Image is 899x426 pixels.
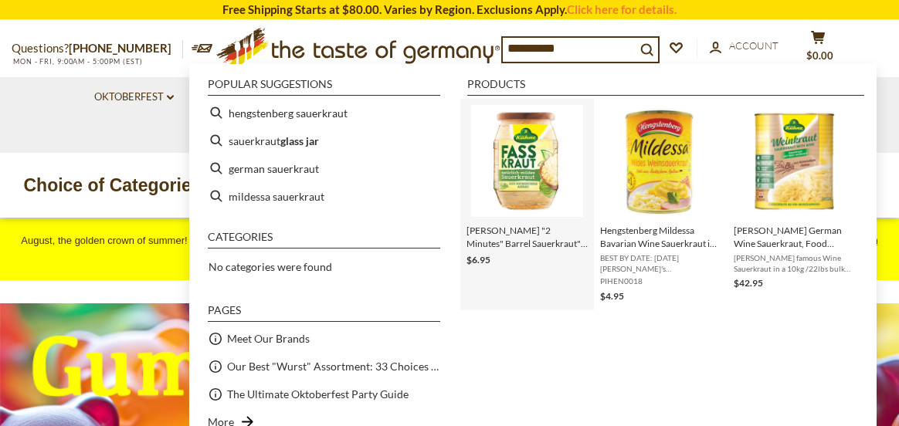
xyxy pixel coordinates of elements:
[202,353,446,380] li: Our Best "Wurst" Assortment: 33 Choices For The Grillabend
[21,235,877,265] span: August, the golden crown of summer! Enjoy your ice cream on a sun-drenched afternoon with unique ...
[567,2,677,16] a: Click here for details.
[600,105,721,304] a: Hengstenberg Mildessa Bavarian Wine Sauerkraut in Tin - 19.4 oz.BEST BY DATE: [DATE] [PERSON_NAME...
[728,99,861,310] li: Kuehne German Wine Sauerkraut, Food Service Size, 22lbs
[202,182,446,210] li: mildessa sauerkraut
[600,252,721,274] span: BEST BY DATE: [DATE] [PERSON_NAME]'s [GEOGRAPHIC_DATA] is [GEOGRAPHIC_DATA]'s best selling, famou...
[729,39,779,52] span: Account
[208,79,440,96] li: Popular suggestions
[806,49,833,62] span: $0.00
[471,105,583,217] img: Kuehne Sauerkraut Mildly Juicy
[202,154,446,182] li: german sauerkraut
[734,277,763,289] span: $42.95
[208,232,440,248] li: Categories
[600,224,721,250] span: Hengstenberg Mildessa Bavarian Wine Sauerkraut in Tin - 19.4 oz.
[594,99,728,310] li: Hengstenberg Mildessa Bavarian Wine Sauerkraut in Tin - 19.4 oz.
[466,105,588,304] a: Kuehne Sauerkraut Mildly Juicy[PERSON_NAME] "2 Minutes" Barrel Sauerkraut" in Jar, 720g$6.95
[600,276,721,286] span: PIHEN0018
[69,41,171,55] a: [PHONE_NUMBER]
[600,290,624,302] span: $4.95
[12,57,143,66] span: MON - FRI, 9:00AM - 5:00PM (EST)
[208,305,440,322] li: Pages
[795,30,841,69] button: $0.00
[734,252,855,274] span: [PERSON_NAME] famous Wine Sauerkraut in a 10kg /22lbs bulk tin. Perfect for restaurant, canteen a...
[227,357,440,375] a: Our Best "Wurst" Assortment: 33 Choices For The Grillabend
[12,39,183,59] p: Questions?
[734,224,855,250] span: [PERSON_NAME] German Wine Sauerkraut, Food Service Size, 22lbs
[460,99,594,310] li: Kuehne "2 Minutes" Barrel Sauerkraut" in Jar, 720g
[280,132,319,150] b: glass jar
[467,79,864,96] li: Products
[209,260,332,273] span: No categories were found
[466,224,588,250] span: [PERSON_NAME] "2 Minutes" Barrel Sauerkraut" in Jar, 720g
[466,254,490,265] span: $6.95
[734,105,855,304] a: [PERSON_NAME] German Wine Sauerkraut, Food Service Size, 22lbs[PERSON_NAME] famous Wine Sauerkrau...
[202,127,446,154] li: sauerkraut glass jar
[227,385,409,403] a: The Ultimate Oktoberfest Party Guide
[227,330,310,347] a: Meet Our Brands
[94,89,174,106] a: Oktoberfest
[710,38,779,55] a: Account
[202,380,446,408] li: The Ultimate Oktoberfest Party Guide
[202,99,446,127] li: hengstenberg sauerkraut
[202,325,446,353] li: Meet Our Brands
